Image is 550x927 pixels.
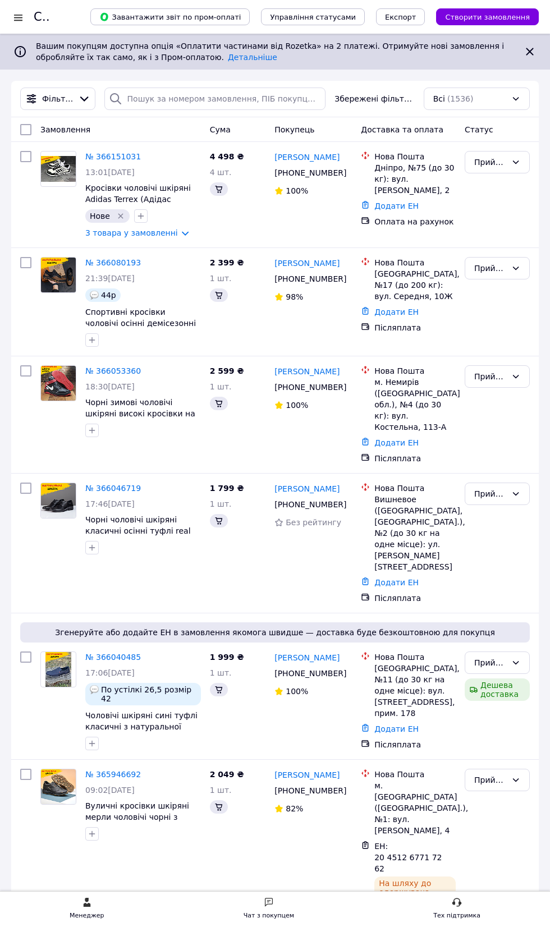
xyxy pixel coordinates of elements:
span: [PHONE_NUMBER] [274,786,346,795]
a: № 366053360 [85,366,141,375]
span: 44р [101,291,116,300]
a: Фото товару [40,651,76,687]
div: Нова Пошта [374,769,456,780]
input: Пошук за номером замовлення, ПІБ покупця, номером телефону, Email, номером накладної [104,88,326,110]
span: Замовлення [40,125,90,134]
a: Чоловічі шкіряні сині туфлі класичні з натуральної шкіри без шнурків *4-кожа синій* [85,711,198,754]
span: 98% [286,292,303,301]
span: ЕН: 20 4512 6771 7262 [374,842,442,873]
svg: Видалити мітку [116,212,125,221]
span: Експорт [385,13,416,21]
h1: Список замовлень [34,10,148,24]
span: По устілкі 26,5 розмір 42 [101,685,196,703]
span: (1536) [447,94,474,103]
span: 4 498 ₴ [210,152,244,161]
div: Нова Пошта [374,483,456,494]
div: Післяплата [374,453,456,464]
div: Прийнято [474,156,507,168]
span: 4 шт. [210,168,232,177]
span: 82% [286,804,303,813]
div: Чат з покупцем [244,910,294,921]
span: Вашим покупцям доступна опція «Оплатити частинами від Rozetka» на 2 платежі. Отримуйте нові замов... [36,42,504,62]
span: Статус [465,125,493,134]
span: 1 999 ₴ [210,653,244,662]
img: :speech_balloon: [90,291,99,300]
div: м. Немирів ([GEOGRAPHIC_DATA] обл.), №4 (до 30 кг): вул. Костельна, 113-А [374,377,456,433]
span: 1 шт. [210,274,232,283]
div: м. [GEOGRAPHIC_DATA] ([GEOGRAPHIC_DATA].), №1: вул. [PERSON_NAME], 4 [374,780,456,836]
div: Післяплата [374,322,456,333]
a: Кросівки чоловічі шкіряні Adidas Terrex (Адідас Террекс) білі з чорним осіннім з натуральної шкір... [85,183,191,237]
span: Збережені фільтри: [334,93,414,104]
span: Спортивні кросівки чоловічі осінні демісезонні під джинси для чоловіків [85,308,196,339]
div: Вишневое ([GEOGRAPHIC_DATA], [GEOGRAPHIC_DATA].), №2 (до 30 кг на одне місце): ул. [PERSON_NAME][... [374,494,456,572]
span: 2 599 ₴ [210,366,244,375]
a: № 366080193 [85,258,141,267]
img: Фото товару [41,366,76,401]
a: Чорні зимові чоловічі шкіряні високі кросівки на хутрі nike з натуральної шкіри *104-чор-кр (Б01-... [85,398,195,452]
a: Фото товару [40,365,76,401]
div: Прийнято [474,262,507,274]
a: Додати ЕН [374,201,419,210]
span: 2 049 ₴ [210,770,244,779]
button: Експорт [376,8,425,25]
a: № 365946692 [85,770,141,779]
span: Створити замовлення [445,13,530,21]
img: :speech_balloon: [90,685,99,694]
div: Нова Пошта [374,365,456,377]
div: Нова Пошта [374,151,456,162]
span: Фільтри [42,93,74,104]
div: Прийнято [474,657,507,669]
span: 13:01[DATE] [85,168,135,177]
a: 3 товара у замовленні [85,228,178,237]
img: Фото товару [41,483,76,518]
div: Оплата на рахунок [374,216,456,227]
span: 18:30[DATE] [85,382,135,391]
span: Cума [210,125,231,134]
span: Без рейтингу [286,518,341,527]
div: Менеджер [70,910,104,921]
div: Дешева доставка [465,678,530,701]
a: [PERSON_NAME] [274,152,340,163]
button: Створити замовлення [436,8,539,25]
a: [PERSON_NAME] [274,769,340,781]
div: Прийнято [474,488,507,500]
span: Управління статусами [270,13,356,21]
img: Фото товару [41,156,76,182]
a: [PERSON_NAME] [274,258,340,269]
a: [PERSON_NAME] [274,652,340,663]
button: Завантажити звіт по пром-оплаті [90,8,250,25]
span: [PHONE_NUMBER] [274,168,346,177]
div: Нова Пошта [374,257,456,268]
a: Вуличні кросівки шкіряні мерли чоловічі чорні з натуральної шкіри осінь *М-05 черн* [85,801,189,844]
span: [PHONE_NUMBER] [274,274,346,283]
span: 09:02[DATE] [85,786,135,795]
a: Фото товару [40,483,76,518]
span: [PHONE_NUMBER] [274,383,346,392]
div: Тех підтримка [433,910,480,921]
a: Чорні чоловічі шкіряні класичні осінні туфлі real 44-29 см [85,515,191,547]
img: Фото товару [41,258,76,292]
a: Створити замовлення [425,12,539,21]
span: Покупець [274,125,314,134]
div: На шляху до одержувача [374,876,456,899]
div: Післяплата [374,739,456,750]
span: 1 799 ₴ [210,484,244,493]
span: [PHONE_NUMBER] [274,500,346,509]
span: 17:46[DATE] [85,499,135,508]
div: Нова Пошта [374,651,456,663]
a: Фото товару [40,769,76,805]
a: Фото товару [40,257,76,293]
div: Прийнято [474,370,507,383]
span: 21:39[DATE] [85,274,135,283]
span: 100% [286,687,308,696]
span: 1 шт. [210,499,232,508]
span: [PHONE_NUMBER] [274,669,346,678]
span: Завантажити звіт по пром-оплаті [99,12,241,22]
span: 1 шт. [210,668,232,677]
a: № 366046719 [85,484,141,493]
